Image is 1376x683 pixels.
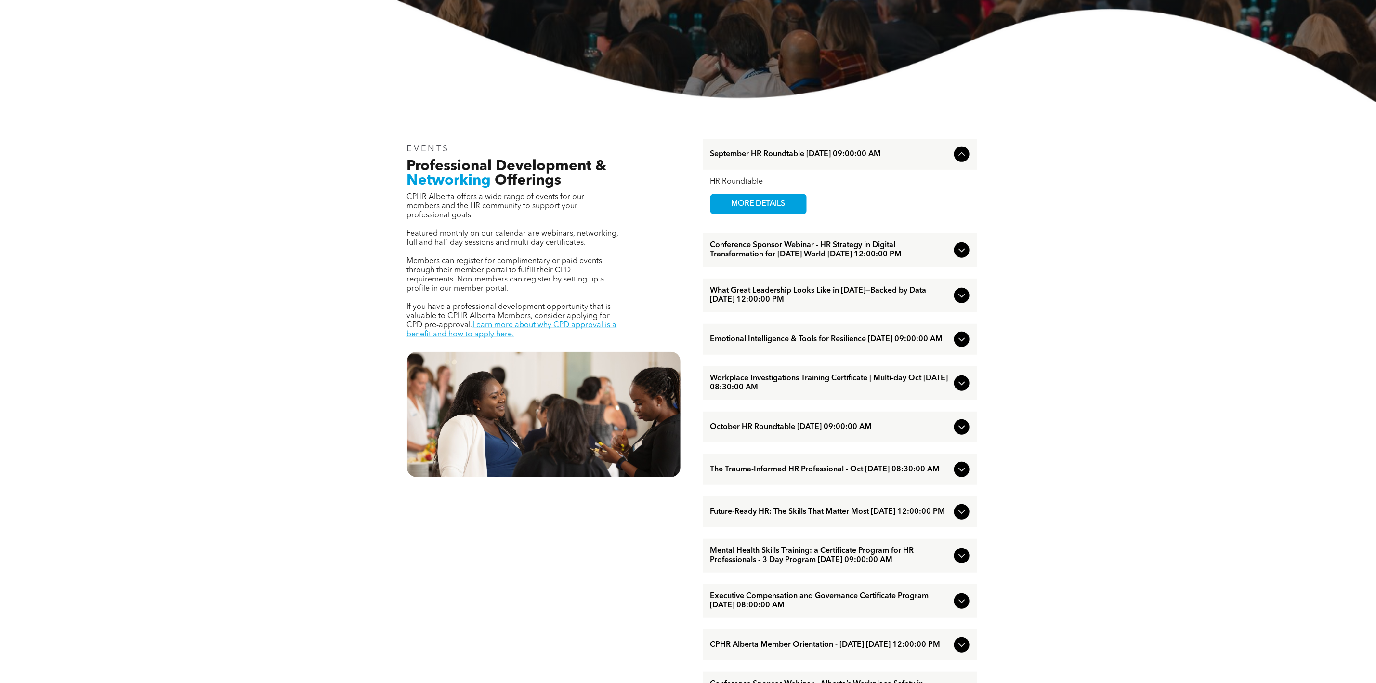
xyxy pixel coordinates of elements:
span: Emotional Intelligence & Tools for Resilience [DATE] 09:00:00 AM [710,335,950,344]
span: Executive Compensation and Governance Certificate Program [DATE] 08:00:00 AM [710,592,950,610]
span: CPHR Alberta offers a wide range of events for our members and the HR community to support your p... [407,193,585,219]
span: Members can register for complimentary or paid events through their member portal to fulfill thei... [407,257,605,293]
span: Offerings [495,174,562,188]
span: Future-Ready HR: The Skills That Matter Most [DATE] 12:00:00 PM [710,508,950,517]
span: Mental Health Skills Training: a Certificate Program for HR Professionals - 3 Day Program [DATE] ... [710,547,950,565]
span: Workplace Investigations Training Certificate | Multi-day Oct [DATE] 08:30:00 AM [710,374,950,392]
a: Learn more about why CPD approval is a benefit and how to apply here. [407,321,617,338]
span: Networking [407,174,491,188]
span: October HR Roundtable [DATE] 09:00:00 AM [710,423,950,432]
span: If you have a professional development opportunity that is valuable to CPHR Alberta Members, cons... [407,303,611,329]
div: HR Roundtable [710,177,970,187]
span: Professional Development & [407,159,607,174]
span: The Trauma-Informed HR Professional - Oct [DATE] 08:30:00 AM [710,465,950,474]
span: Conference Sponsor Webinar - HR Strategy in Digital Transformation for [DATE] World [DATE] 12:00:... [710,241,950,259]
span: September HR Roundtable [DATE] 09:00:00 AM [710,150,950,159]
span: EVENTS [407,145,450,153]
span: CPHR Alberta Member Orientation - [DATE] [DATE] 12:00:00 PM [710,641,950,650]
a: MORE DETAILS [710,194,807,214]
span: Featured monthly on our calendar are webinars, networking, full and half-day sessions and multi-d... [407,230,619,247]
span: What Great Leadership Looks Like in [DATE]—Backed by Data [DATE] 12:00:00 PM [710,286,950,305]
span: MORE DETAILS [721,195,797,214]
